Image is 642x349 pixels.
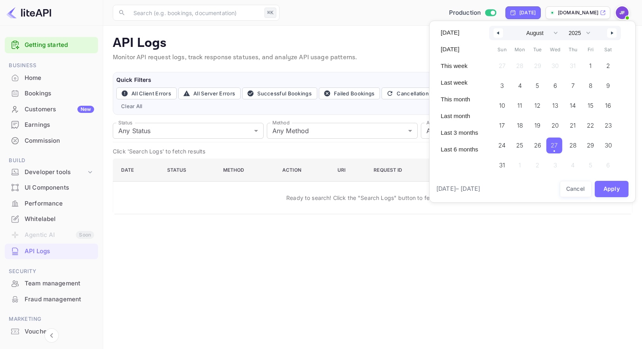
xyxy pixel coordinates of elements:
button: This month [436,93,483,106]
button: 21 [564,116,582,132]
span: 4 [518,79,522,93]
button: Last 6 months [436,143,483,156]
span: 29 [587,138,594,153]
button: 16 [600,96,617,112]
button: 8 [582,76,600,92]
button: 22 [582,116,600,132]
span: 10 [499,99,505,113]
span: 24 [498,138,505,153]
span: 5 [536,79,539,93]
span: 18 [517,118,523,133]
button: 26 [528,136,546,151]
button: 27 [546,136,564,151]
button: 14 [564,96,582,112]
span: 17 [499,118,505,133]
button: Cancel [560,181,592,197]
span: 19 [534,118,540,133]
button: [DATE] [436,26,483,39]
button: 4 [511,76,529,92]
span: 14 [570,99,576,113]
span: 7 [571,79,575,93]
span: 26 [534,138,541,153]
span: 8 [589,79,592,93]
button: 12 [528,96,546,112]
span: Sun [493,43,511,56]
button: Apply [595,181,629,197]
span: 23 [605,118,612,133]
button: 18 [511,116,529,132]
span: 27 [551,138,557,153]
button: 19 [528,116,546,132]
span: 3 [500,79,504,93]
span: 22 [587,118,594,133]
button: This week [436,59,483,73]
button: 15 [582,96,600,112]
button: 9 [600,76,617,92]
span: [DATE] – [DATE] [436,184,480,194]
button: 1 [582,56,600,72]
span: 1 [589,59,592,73]
button: 28 [564,136,582,151]
button: 29 [582,136,600,151]
span: 31 [499,158,505,173]
span: 16 [605,99,611,113]
button: 5 [528,76,546,92]
button: 24 [493,136,511,151]
span: 15 [588,99,594,113]
span: 9 [606,79,610,93]
span: 28 [569,138,576,153]
span: 30 [605,138,612,153]
button: 13 [546,96,564,112]
button: 20 [546,116,564,132]
span: 6 [553,79,557,93]
button: 2 [600,56,617,72]
span: Mon [511,43,529,56]
button: 11 [511,96,529,112]
button: 30 [600,136,617,151]
span: Sat [600,43,617,56]
button: 23 [600,116,617,132]
span: 25 [516,138,523,153]
button: Last week [436,76,483,89]
button: 31 [493,155,511,171]
button: 7 [564,76,582,92]
button: 10 [493,96,511,112]
button: 6 [546,76,564,92]
span: Tue [528,43,546,56]
button: 25 [511,136,529,151]
button: [DATE] [436,43,483,56]
span: 20 [551,118,559,133]
button: 3 [493,76,511,92]
button: Last 3 months [436,126,483,140]
span: Wed [546,43,564,56]
button: Last month [436,109,483,123]
span: Fri [582,43,600,56]
span: 13 [552,99,558,113]
span: Thu [564,43,582,56]
span: 11 [517,99,522,113]
span: 2 [606,59,610,73]
span: 12 [534,99,540,113]
span: 21 [570,118,576,133]
button: 17 [493,116,511,132]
